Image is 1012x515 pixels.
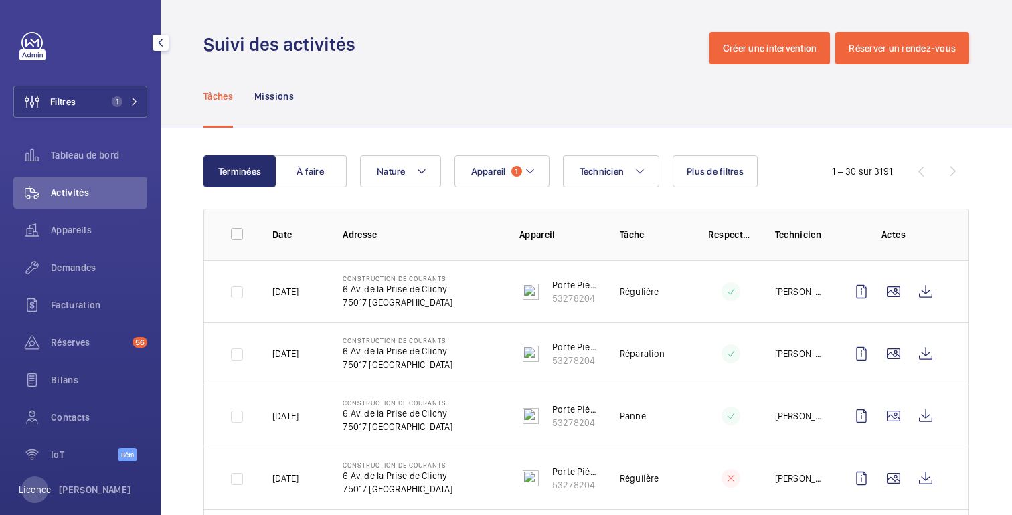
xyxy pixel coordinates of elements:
font: Tâche [620,229,645,240]
button: Plus de filtres [673,155,758,187]
font: 75017 [GEOGRAPHIC_DATA] [343,421,452,432]
font: 6 Av. de la Prise de Clichy [343,408,447,419]
font: À faire [297,166,324,177]
font: Bilans [51,375,78,385]
font: 53278204 [552,417,595,428]
font: Porte Piétonne [552,466,614,477]
font: Régulière [620,286,659,297]
font: Activités [51,187,89,198]
button: Créer une intervention [709,32,831,64]
font: Appareils [51,225,92,235]
font: [PERSON_NAME] [59,484,131,495]
font: [PERSON_NAME] [775,411,842,421]
button: Nature [360,155,441,187]
font: Adresse [343,229,377,240]
font: 75017 [GEOGRAPHIC_DATA] [343,297,452,308]
font: [DATE] [272,411,299,421]
font: Licence [19,484,51,495]
font: [DATE] [272,286,299,297]
button: Technicien [563,155,660,187]
font: 75017 [GEOGRAPHIC_DATA] [343,359,452,370]
font: Tâches [203,91,233,102]
button: Réserver un rendez-vous [835,32,969,64]
font: 1 [515,167,518,176]
font: 53278204 [552,480,595,490]
font: 6 Av. de la Prise de Clichy [343,284,447,294]
font: 6 Av. de la Prise de Clichy [343,346,447,356]
font: Plus de filtres [687,166,744,177]
font: IoT [51,449,64,460]
font: 75017 [GEOGRAPHIC_DATA] [343,484,452,494]
font: Porte Piétonne [552,280,614,290]
font: Bêta [121,451,134,459]
font: Date [272,229,292,240]
font: Contacts [51,412,90,423]
font: [PERSON_NAME] [775,473,842,484]
font: 6 Av. de la Prise de Clichy [343,470,447,481]
font: CONSTRUCTION DE COURANTS [343,336,446,344]
button: Filtres1 [13,86,147,118]
font: Panne [620,411,646,421]
font: [DATE] [272,348,299,359]
font: Réserver un rendez-vous [849,43,956,54]
font: Nature [377,166,406,177]
font: 56 [135,338,145,347]
font: CONSTRUCTION DE COURANTS [343,461,446,469]
font: CONSTRUCTION DE COURANTS [343,399,446,407]
font: Technicien [775,229,822,240]
font: 1 [116,97,119,106]
font: Respecter le délai [708,229,785,240]
font: Réserves [51,337,90,348]
font: Appareil [471,166,506,177]
font: Porte Piétonne [552,404,614,415]
font: Appareil [519,229,556,240]
font: [PERSON_NAME] [775,348,842,359]
img: telescopic_pedestrian_door.svg [523,470,539,486]
font: Terminées [218,166,261,177]
font: Suivi des activités [203,33,355,56]
font: 1 – 30 sur 3191 [832,166,892,177]
img: telescopic_pedestrian_door.svg [523,284,539,300]
font: 53278204 [552,355,595,366]
font: CONSTRUCTION DE COURANTS [343,274,446,282]
font: Demandes [51,262,96,273]
img: telescopic_pedestrian_door.svg [523,346,539,362]
font: Réparation [620,348,665,359]
button: À faire [274,155,347,187]
font: Actes [881,229,906,240]
font: [DATE] [272,473,299,484]
font: Filtres [50,96,76,107]
font: Porte Piétonne [552,342,614,352]
font: Tableau de bord [51,150,119,161]
font: [PERSON_NAME] [775,286,842,297]
font: Missions [254,91,294,102]
font: 53278204 [552,293,595,304]
button: Terminées [203,155,276,187]
img: telescopic_pedestrian_door.svg [523,408,539,424]
button: Appareil1 [454,155,550,187]
font: Régulière [620,473,659,484]
font: Facturation [51,300,101,310]
font: Créer une intervention [723,43,817,54]
font: Technicien [580,166,624,177]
